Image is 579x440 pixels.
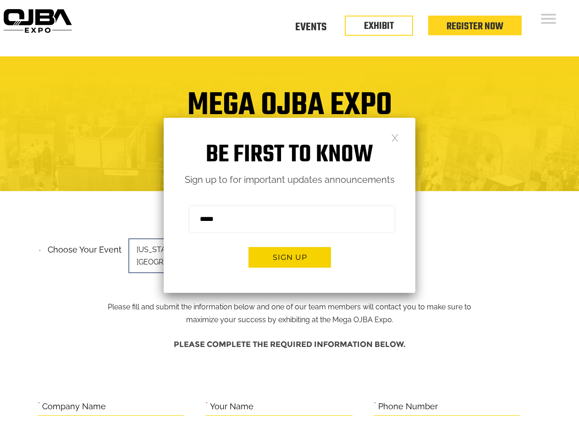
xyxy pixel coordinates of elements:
[128,238,257,273] span: [US_STATE][GEOGRAPHIC_DATA]
[7,93,572,129] h1: Mega OJBA Expo
[7,137,572,154] h4: Trade Show Exhibit Space Application
[248,247,331,268] button: Sign up
[100,242,479,326] p: Please fill and submit the information below and one of our team members will contact you to make...
[164,172,415,188] p: Sign up to for important updates announcements
[210,400,254,414] label: Your Name
[364,18,394,34] a: EXHIBIT
[42,400,106,414] label: Company Name
[391,133,399,141] a: Close
[42,237,121,257] label: Choose your event
[447,19,503,34] a: Register Now
[164,141,415,170] h1: Be first to know
[378,400,438,414] label: Phone Number
[38,335,542,353] h4: Please complete the required information below.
